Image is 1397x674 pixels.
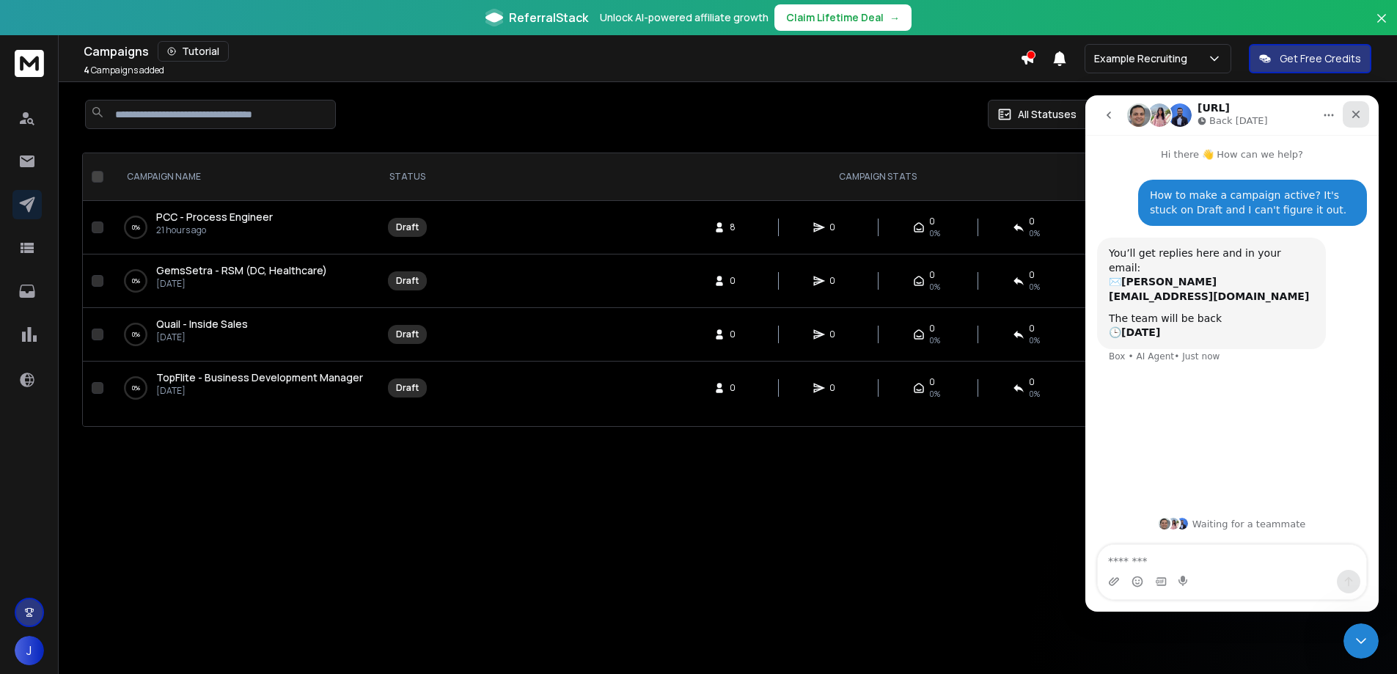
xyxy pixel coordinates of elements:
p: Get Free Credits [1280,51,1361,66]
span: 0 [1029,376,1035,388]
td: 0%PCC - Process Engineer21 hours ago [109,201,378,254]
span: 0 [1029,269,1035,281]
iframe: Intercom live chat [1085,95,1379,612]
span: 0% [929,334,940,346]
p: Unlock AI-powered affiliate growth [600,10,769,25]
span: 0 [929,323,935,334]
span: → [890,10,900,25]
span: 0 [829,221,844,233]
span: 8 [730,221,744,233]
p: 0 % [132,381,140,395]
td: 0%Quail - Inside Sales[DATE] [109,308,378,362]
button: J [15,636,44,665]
p: 0 % [132,274,140,288]
a: Quail - Inside Sales [156,317,248,331]
span: 0 [1029,216,1035,227]
p: Campaigns added [84,65,164,76]
div: Draft [396,329,419,340]
button: Close banner [1372,9,1391,44]
span: 0% [1029,388,1040,400]
span: ReferralStack [509,9,588,26]
span: 0 [730,275,744,287]
th: CAMPAIGN NAME [109,153,378,201]
th: CAMPAIGN STATS [437,153,1319,201]
span: Quail - Inside Sales [156,317,248,331]
span: 0% [929,388,940,400]
span: 0 [929,269,935,281]
td: 0%GemsSetra - RSM (DC, Healthcare)[DATE] [109,254,378,308]
iframe: Intercom live chat [1343,623,1379,659]
div: Draft [396,382,419,394]
p: 0 % [132,220,140,235]
p: 0 % [132,327,140,342]
span: 0 [730,382,744,394]
div: Campaigns [84,41,1020,62]
span: TopFlite - Business Development Manager [156,370,363,384]
p: [DATE] [156,385,363,397]
span: 0 [730,329,744,340]
button: Claim Lifetime Deal→ [774,4,912,31]
span: 0% [1029,334,1040,346]
p: All Statuses [1018,107,1077,122]
span: 0% [1029,227,1040,239]
p: [DATE] [156,331,248,343]
a: PCC - Process Engineer [156,210,273,224]
button: Get Free Credits [1249,44,1371,73]
td: 0%TopFlite - Business Development Manager[DATE] [109,362,378,415]
span: 0 [829,275,844,287]
span: 4 [84,64,89,76]
a: TopFlite - Business Development Manager [156,370,363,385]
span: 0 [829,382,844,394]
p: 21 hours ago [156,224,273,236]
span: 0 [1029,323,1035,334]
span: 0% [929,227,940,239]
span: 0 [929,376,935,388]
p: [DATE] [156,278,327,290]
div: Draft [396,221,419,233]
span: 0 [829,329,844,340]
span: 0 [929,216,935,227]
button: Tutorial [158,41,229,62]
a: GemsSetra - RSM (DC, Healthcare) [156,263,327,278]
span: 0% [1029,281,1040,293]
span: 0% [929,281,940,293]
th: STATUS [378,153,437,201]
span: GemsSetra - RSM (DC, Healthcare) [156,263,327,277]
div: Draft [396,275,419,287]
p: Example Recruiting [1094,51,1193,66]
